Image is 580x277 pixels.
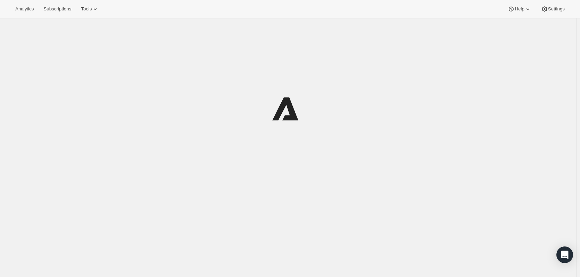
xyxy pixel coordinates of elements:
span: Tools [81,6,92,12]
button: Help [504,4,535,14]
button: Analytics [11,4,38,14]
div: Open Intercom Messenger [556,246,573,263]
span: Subscriptions [43,6,71,12]
span: Analytics [15,6,34,12]
span: Help [515,6,524,12]
button: Tools [77,4,103,14]
span: Settings [548,6,565,12]
button: Settings [537,4,569,14]
button: Subscriptions [39,4,75,14]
